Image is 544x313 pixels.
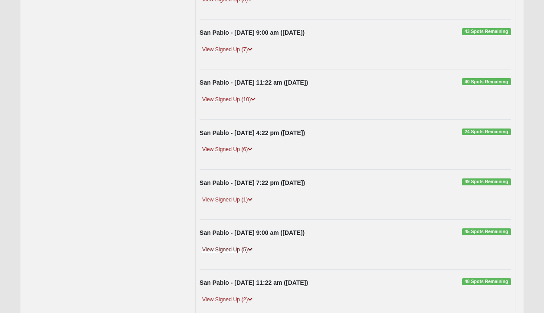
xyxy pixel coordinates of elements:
[462,178,511,185] span: 49 Spots Remaining
[200,129,305,136] strong: San Pablo - [DATE] 4:22 pm ([DATE])
[462,28,511,35] span: 43 Spots Remaining
[200,245,255,254] a: View Signed Up (5)
[200,145,255,154] a: View Signed Up (6)
[200,279,308,286] strong: San Pablo - [DATE] 11:22 am ([DATE])
[200,79,308,86] strong: San Pablo - [DATE] 11:22 am ([DATE])
[200,45,255,54] a: View Signed Up (7)
[200,229,305,236] strong: San Pablo - [DATE] 9:00 am ([DATE])
[200,179,305,186] strong: San Pablo - [DATE] 7:22 pm ([DATE])
[462,278,511,285] span: 48 Spots Remaining
[200,95,258,104] a: View Signed Up (10)
[200,29,305,36] strong: San Pablo - [DATE] 9:00 am ([DATE])
[462,128,511,135] span: 24 Spots Remaining
[200,295,255,304] a: View Signed Up (2)
[200,195,255,204] a: View Signed Up (1)
[462,228,511,235] span: 45 Spots Remaining
[462,78,511,85] span: 40 Spots Remaining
